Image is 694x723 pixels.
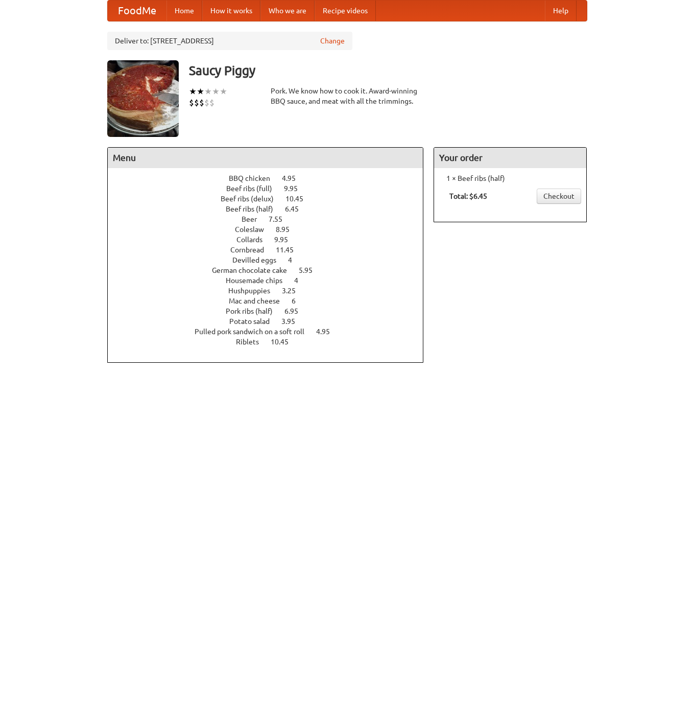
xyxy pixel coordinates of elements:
[230,246,313,254] a: Cornbread 11.45
[434,148,586,168] h4: Your order
[204,97,209,108] li: $
[320,36,345,46] a: Change
[294,276,308,285] span: 4
[235,225,308,234] a: Coleslaw 8.95
[242,215,301,223] a: Beer 7.55
[226,205,318,213] a: Beef ribs (half) 6.45
[226,307,317,315] a: Pork ribs (half) 6.95
[226,205,283,213] span: Beef ribs (half)
[221,195,284,203] span: Beef ribs (delux)
[545,1,577,21] a: Help
[226,307,283,315] span: Pork ribs (half)
[281,317,305,325] span: 3.95
[189,97,194,108] li: $
[285,195,314,203] span: 10.45
[299,266,323,274] span: 5.95
[189,86,197,97] li: ★
[229,174,280,182] span: BBQ chicken
[212,86,220,97] li: ★
[269,215,293,223] span: 7.55
[108,148,423,168] h4: Menu
[288,256,302,264] span: 4
[226,276,317,285] a: Housemade chips 4
[242,215,267,223] span: Beer
[195,328,315,336] span: Pulled pork sandwich on a soft roll
[232,256,311,264] a: Devilled eggs 4
[315,1,376,21] a: Recipe videos
[220,86,227,97] li: ★
[276,225,300,234] span: 8.95
[537,189,581,204] a: Checkout
[284,184,308,193] span: 9.95
[166,1,202,21] a: Home
[229,297,290,305] span: Mac and cheese
[282,174,306,182] span: 4.95
[199,97,204,108] li: $
[271,86,424,106] div: Pork. We know how to cook it. Award-winning BBQ sauce, and meat with all the trimmings.
[229,174,315,182] a: BBQ chicken 4.95
[274,236,298,244] span: 9.95
[236,338,307,346] a: Riblets 10.45
[229,317,314,325] a: Potato salad 3.95
[236,236,273,244] span: Collards
[197,86,204,97] li: ★
[260,1,315,21] a: Who we are
[107,60,179,137] img: angular.jpg
[212,266,297,274] span: German chocolate cake
[189,60,587,81] h3: Saucy Piggy
[212,266,331,274] a: German chocolate cake 5.95
[226,276,293,285] span: Housemade chips
[232,256,286,264] span: Devilled eggs
[209,97,214,108] li: $
[236,236,307,244] a: Collards 9.95
[204,86,212,97] li: ★
[292,297,306,305] span: 6
[229,297,315,305] a: Mac and cheese 6
[228,287,280,295] span: Hushpuppies
[195,328,349,336] a: Pulled pork sandwich on a soft roll 4.95
[439,173,581,183] li: 1 × Beef ribs (half)
[230,246,274,254] span: Cornbread
[194,97,199,108] li: $
[284,307,308,315] span: 6.95
[282,287,306,295] span: 3.25
[108,1,166,21] a: FoodMe
[316,328,340,336] span: 4.95
[276,246,304,254] span: 11.45
[202,1,260,21] a: How it works
[226,184,317,193] a: Beef ribs (full) 9.95
[229,317,280,325] span: Potato salad
[285,205,309,213] span: 6.45
[107,32,352,50] div: Deliver to: [STREET_ADDRESS]
[449,192,487,200] b: Total: $6.45
[236,338,269,346] span: Riblets
[226,184,282,193] span: Beef ribs (full)
[235,225,274,234] span: Coleslaw
[228,287,315,295] a: Hushpuppies 3.25
[221,195,322,203] a: Beef ribs (delux) 10.45
[271,338,299,346] span: 10.45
